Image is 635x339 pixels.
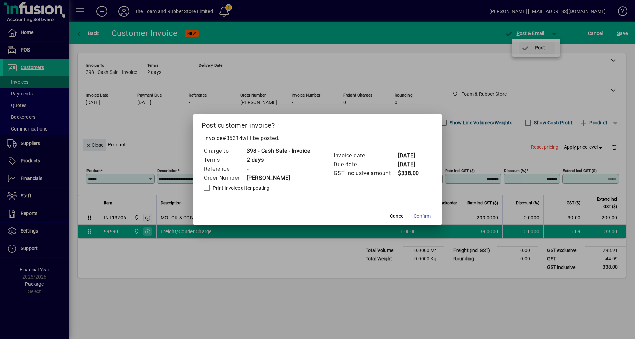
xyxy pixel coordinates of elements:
[222,135,242,142] span: #35314
[201,134,434,143] p: Invoice will be posted .
[246,156,310,165] td: 2 days
[246,173,310,182] td: [PERSON_NAME]
[333,160,397,169] td: Due date
[193,114,442,134] h2: Post customer invoice?
[333,151,397,160] td: Invoice date
[411,210,434,222] button: Confirm
[333,169,397,178] td: GST inclusive amount
[246,147,310,156] td: 398 - Cash Sale - Invoice
[204,156,246,165] td: Terms
[414,213,431,220] span: Confirm
[397,169,425,178] td: $338.00
[204,165,246,173] td: Reference
[397,160,425,169] td: [DATE]
[390,213,404,220] span: Cancel
[397,151,425,160] td: [DATE]
[211,184,270,191] label: Print invoice after posting
[246,165,310,173] td: -
[204,173,246,182] td: Order Number
[204,147,246,156] td: Charge to
[386,210,408,222] button: Cancel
